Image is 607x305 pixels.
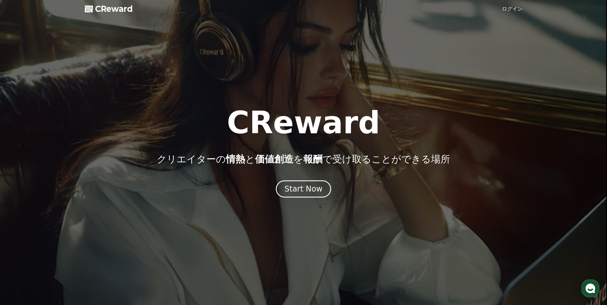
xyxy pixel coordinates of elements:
p: クリエイターの と を で受け取ることができる場所 [157,153,450,165]
span: CReward [95,4,133,14]
span: 報酬 [303,153,323,165]
button: Start Now [276,180,331,198]
span: 価値創造 [255,153,293,165]
a: ログイン [502,5,523,13]
div: Start Now [284,184,323,194]
a: CReward [85,4,133,14]
span: 情熱 [226,153,245,165]
h1: CReward [227,107,380,138]
a: Start Now [276,187,331,193]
